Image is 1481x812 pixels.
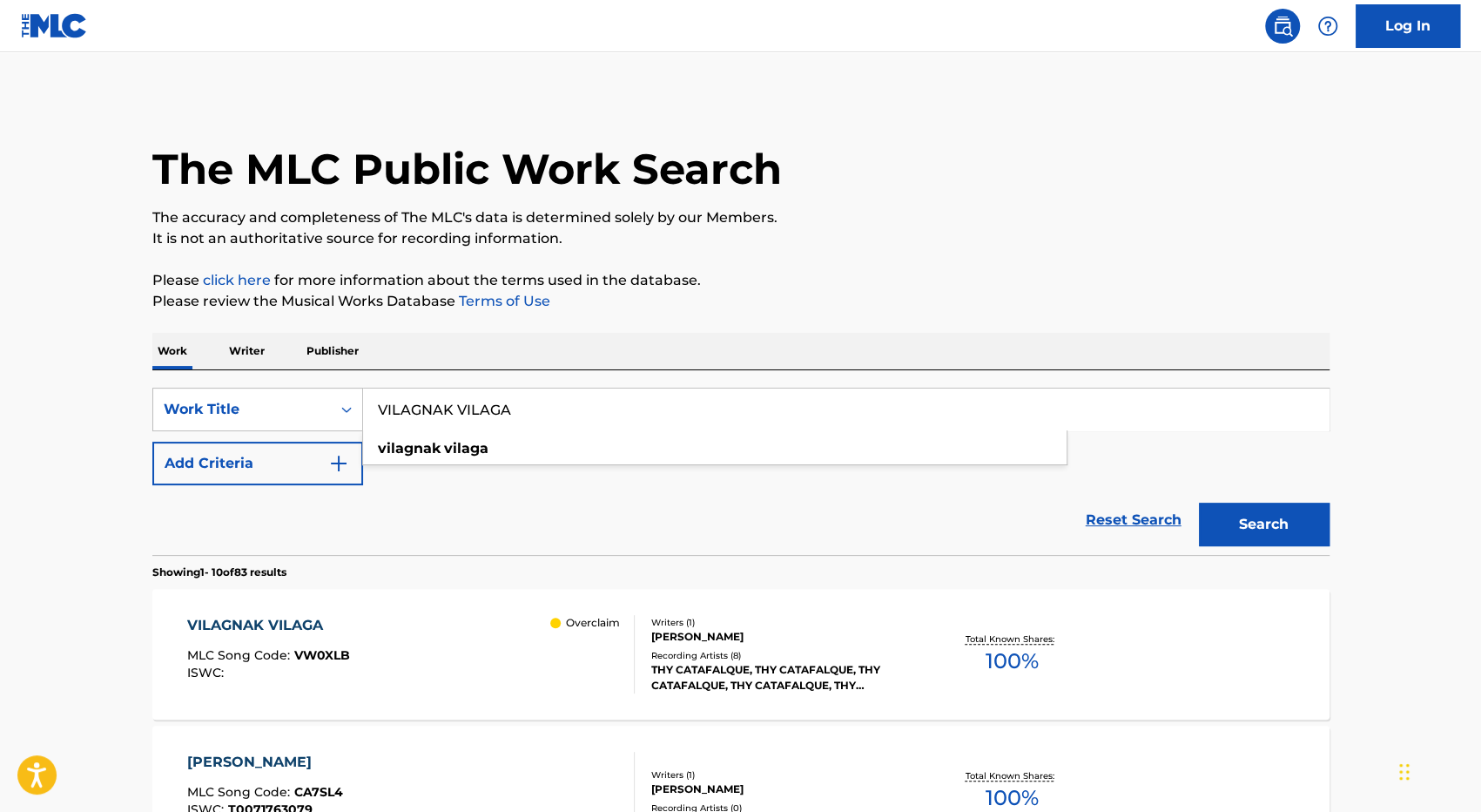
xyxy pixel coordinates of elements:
[152,207,1330,228] p: The accuracy and completeness of The MLC's data is determined solely by our Members.
[1265,9,1300,44] a: Public Search
[152,291,1330,312] p: Please review the Musical Works Database
[152,442,363,485] button: Add Criteria
[203,272,271,288] a: click here
[187,665,228,680] span: ISWC :
[651,782,914,797] div: [PERSON_NAME]
[301,333,364,369] p: Publisher
[152,388,1330,555] form: Search Form
[1199,503,1330,546] button: Search
[187,647,294,663] span: MLC Song Code :
[187,615,350,636] div: VILAGNAK VILAGA
[1317,16,1338,37] img: help
[152,270,1330,291] p: Please for more information about the terms used in the database.
[187,752,343,773] div: [PERSON_NAME]
[1394,728,1481,812] iframe: Chat Widget
[378,440,441,457] strong: vilagnak
[1310,9,1345,44] div: Help
[294,784,343,800] span: CA7SL4
[152,565,286,580] p: Showing 1 - 10 of 83 results
[328,453,349,474] img: 9d2ae6d4665cec9f34b9.svg
[152,143,782,195] h1: The MLC Public Work Search
[224,333,270,369] p: Writer
[1272,16,1293,37] img: search
[455,293,550,309] a: Terms of Use
[164,399,320,420] div: Work Title
[651,768,914,782] div: Writers ( 1 )
[651,629,914,645] div: [PERSON_NAME]
[966,769,1059,782] p: Total Known Shares:
[651,662,914,694] div: THY CATAFALQUE, THY CATAFALQUE, THY CATAFALQUE, THY CATAFALQUE, THY CATAFALQUE
[294,647,350,663] span: VW0XLB
[1399,746,1410,798] div: Drag
[651,616,914,629] div: Writers ( 1 )
[152,333,192,369] p: Work
[1356,4,1460,48] a: Log In
[986,646,1039,677] span: 100 %
[651,649,914,662] div: Recording Artists ( 8 )
[1077,501,1190,539] a: Reset Search
[966,633,1059,646] p: Total Known Shares:
[566,615,620,631] p: Overclaim
[187,784,294,800] span: MLC Song Code :
[152,228,1330,249] p: It is not an authoritative source for recording information.
[444,440,488,457] strong: vilaga
[152,589,1330,720] a: VILAGNAK VILAGAMLC Song Code:VW0XLBISWC: OverclaimWriters (1)[PERSON_NAME]Recording Artists (8)TH...
[21,13,88,38] img: MLC Logo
